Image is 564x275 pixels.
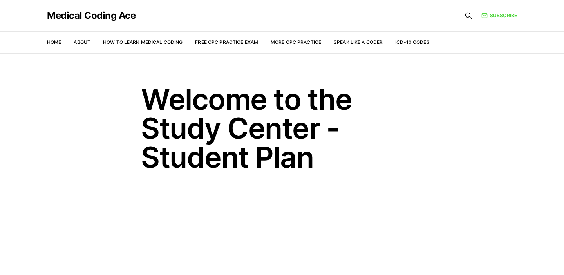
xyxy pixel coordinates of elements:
a: Subscribe [481,12,517,19]
a: Speak Like a Coder [334,39,383,45]
a: More CPC Practice [271,39,321,45]
a: Medical Coding Ace [47,11,136,20]
h1: Welcome to the Study Center - Student Plan [141,85,423,172]
a: How to Learn Medical Coding [103,39,183,45]
a: Free CPC Practice Exam [195,39,258,45]
a: ICD-10 Codes [395,39,429,45]
a: About [74,39,90,45]
a: Home [47,39,61,45]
